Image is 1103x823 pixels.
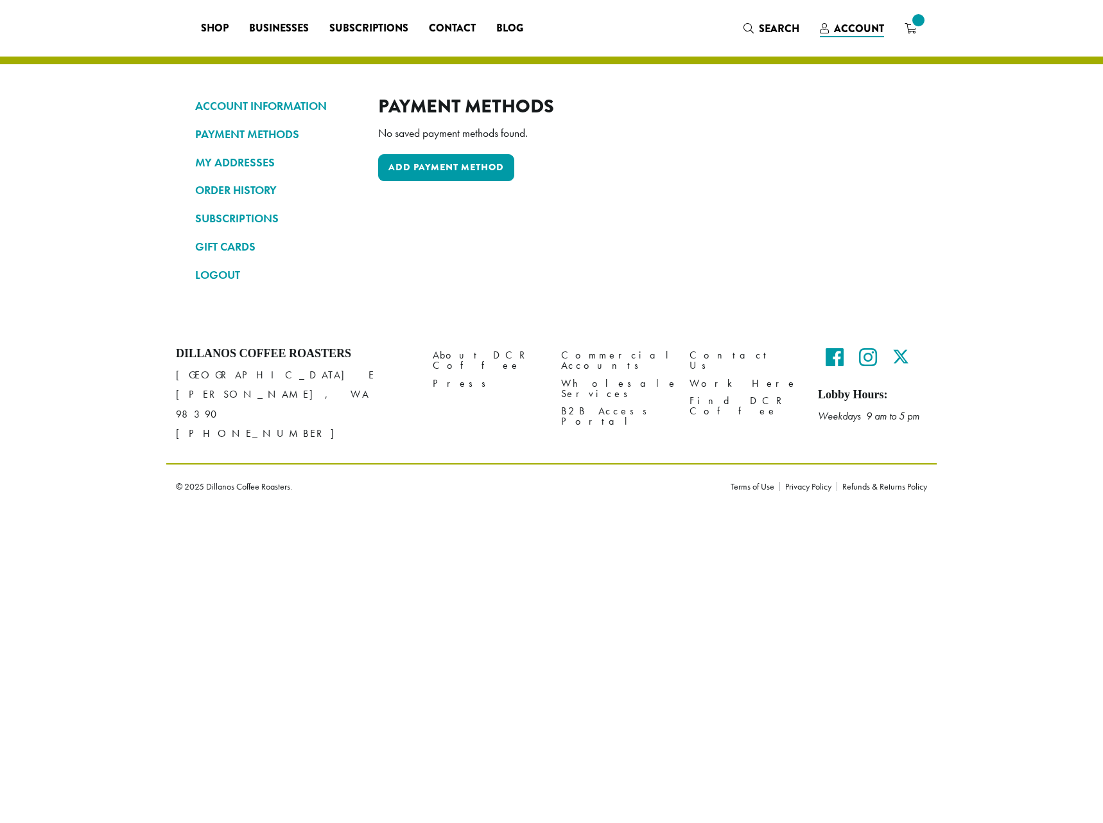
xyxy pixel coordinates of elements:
[378,154,514,181] a: Add payment method
[690,347,799,375] a: Contact Us
[378,95,908,118] h2: Payment Methods
[496,21,523,37] span: Blog
[195,95,359,117] a: ACCOUNT INFORMATION
[561,402,670,430] a: B2B Access Portal
[779,482,837,491] a: Privacy Policy
[195,95,359,296] nav: Account pages
[329,21,408,37] span: Subscriptions
[195,208,359,229] a: SUBSCRIPTIONS
[429,21,476,37] span: Contact
[249,21,309,37] span: Businesses
[195,264,359,286] a: LOGOUT
[731,482,779,491] a: Terms of Use
[733,18,810,39] a: Search
[690,392,799,420] a: Find DCR Coffee
[195,179,359,201] a: ORDER HISTORY
[195,123,359,145] a: PAYMENT METHODS
[176,482,711,491] p: © 2025 Dillanos Coffee Roasters.
[191,18,239,39] a: Shop
[834,21,884,36] span: Account
[433,347,542,375] a: About DCR Coffee
[195,236,359,258] a: GIFT CARDS
[561,347,670,375] a: Commercial Accounts
[433,375,542,392] a: Press
[818,388,927,402] h5: Lobby Hours:
[201,21,229,37] span: Shop
[176,366,413,443] p: [GEOGRAPHIC_DATA] E [PERSON_NAME], WA 98390 [PHONE_NUMBER]
[561,375,670,402] a: Wholesale Services
[759,21,799,36] span: Search
[837,482,927,491] a: Refunds & Returns Policy
[818,409,919,423] em: Weekdays 9 am to 5 pm
[195,152,359,173] a: MY ADDRESSES
[690,375,799,392] a: Work Here
[176,347,413,361] h4: Dillanos Coffee Roasters
[378,123,908,144] p: No saved payment methods found.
